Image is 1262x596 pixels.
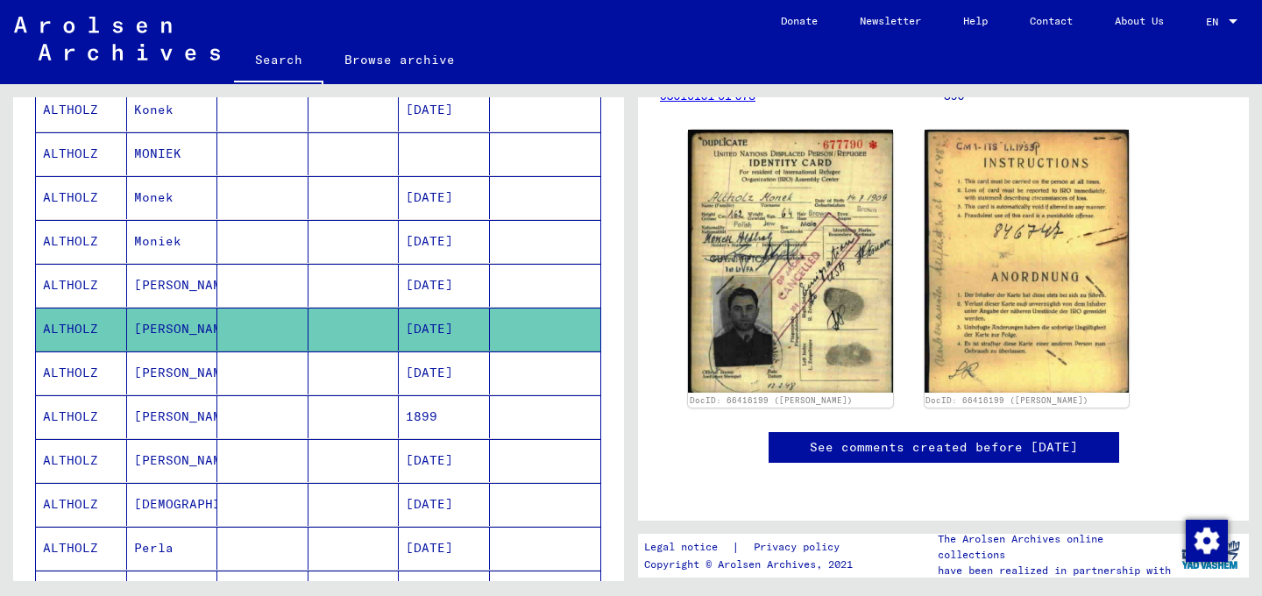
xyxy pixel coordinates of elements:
[399,351,490,394] mat-cell: [DATE]
[36,176,127,219] mat-cell: ALTHOLZ
[740,538,861,557] a: Privacy policy
[36,89,127,131] mat-cell: ALTHOLZ
[1178,533,1244,577] img: yv_logo.png
[127,527,218,570] mat-cell: Perla
[127,439,218,482] mat-cell: [PERSON_NAME]
[1206,15,1218,28] mat-select-trigger: EN
[399,220,490,263] mat-cell: [DATE]
[36,132,127,175] mat-cell: ALTHOLZ
[1186,520,1228,562] img: Zustimmung ändern
[925,395,1088,405] a: DocID: 66416199 ([PERSON_NAME])
[127,264,218,307] mat-cell: [PERSON_NAME]
[36,527,127,570] mat-cell: ALTHOLZ
[36,220,127,263] mat-cell: ALTHOLZ
[938,531,1173,563] p: The Arolsen Archives online collections
[127,351,218,394] mat-cell: [PERSON_NAME]
[36,308,127,351] mat-cell: ALTHOLZ
[1185,519,1227,561] div: Zustimmung ändern
[234,39,323,84] a: Search
[810,438,1078,457] a: See comments created before [DATE]
[399,264,490,307] mat-cell: [DATE]
[399,439,490,482] mat-cell: [DATE]
[399,176,490,219] mat-cell: [DATE]
[127,176,218,219] mat-cell: Monek
[399,395,490,438] mat-cell: 1899
[36,351,127,394] mat-cell: ALTHOLZ
[127,308,218,351] mat-cell: [PERSON_NAME]
[36,264,127,307] mat-cell: ALTHOLZ
[399,308,490,351] mat-cell: [DATE]
[36,483,127,526] mat-cell: ALTHOLZ
[399,483,490,526] mat-cell: [DATE]
[644,538,861,557] div: |
[36,439,127,482] mat-cell: ALTHOLZ
[127,395,218,438] mat-cell: [PERSON_NAME]
[14,17,220,60] img: Arolsen_neg.svg
[127,89,218,131] mat-cell: Konek
[127,132,218,175] mat-cell: MONIEK
[644,557,861,572] p: Copyright © Arolsen Archives, 2021
[127,220,218,263] mat-cell: Moniek
[399,89,490,131] mat-cell: [DATE]
[399,527,490,570] mat-cell: [DATE]
[925,130,1130,393] img: 002.jpg
[938,563,1173,578] p: have been realized in partnership with
[323,39,476,81] a: Browse archive
[690,395,853,405] a: DocID: 66416199 ([PERSON_NAME])
[688,130,893,393] img: 001.jpg
[127,483,218,526] mat-cell: [DEMOGRAPHIC_DATA]
[36,395,127,438] mat-cell: ALTHOLZ
[644,538,732,557] a: Legal notice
